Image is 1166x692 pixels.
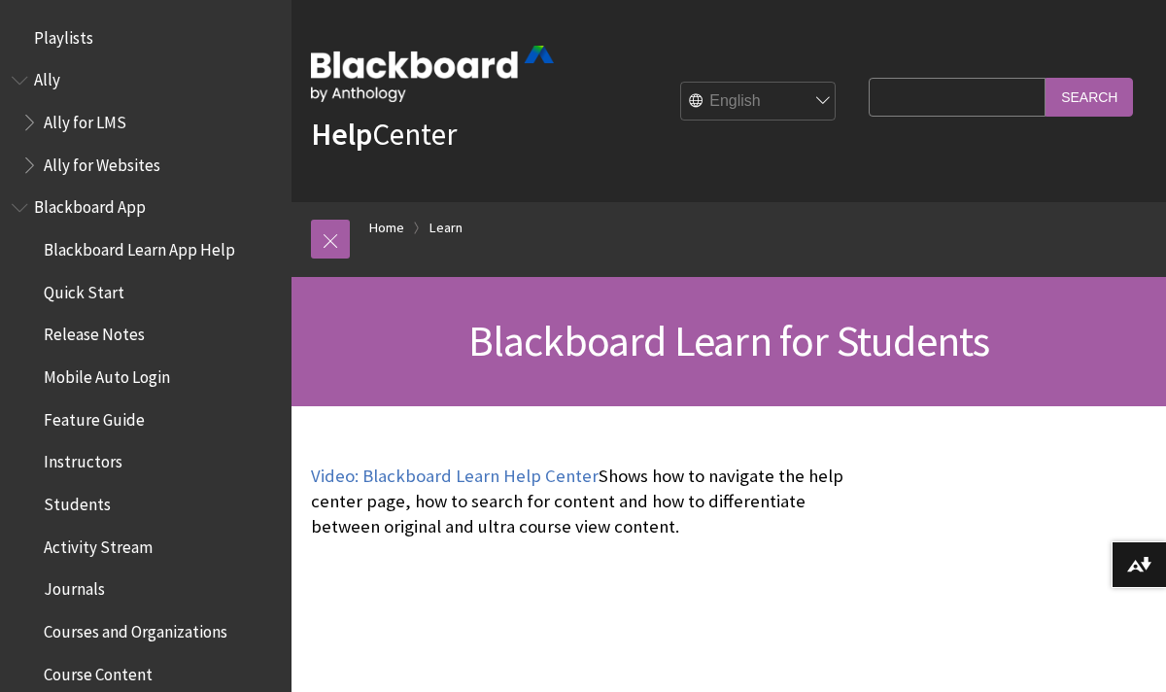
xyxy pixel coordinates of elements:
[44,658,153,684] span: Course Content
[44,615,227,641] span: Courses and Organizations
[468,314,990,367] span: Blackboard Learn for Students
[44,319,145,345] span: Release Notes
[12,64,280,182] nav: Book outline for Anthology Ally Help
[681,83,837,121] select: Site Language Selector
[44,106,126,132] span: Ally for LMS
[369,216,404,240] a: Home
[12,21,280,54] nav: Book outline for Playlists
[311,115,372,154] strong: Help
[44,149,160,175] span: Ally for Websites
[34,64,60,90] span: Ally
[44,488,111,514] span: Students
[44,573,105,600] span: Journals
[311,115,457,154] a: HelpCenter
[311,464,859,540] p: Shows how to navigate the help center page, how to search for content and how to differentiate be...
[44,403,145,430] span: Feature Guide
[34,191,146,218] span: Blackboard App
[34,21,93,48] span: Playlists
[44,531,153,557] span: Activity Stream
[311,465,599,488] a: Video: Blackboard Learn Help Center
[429,216,463,240] a: Learn
[44,233,235,259] span: Blackboard Learn App Help
[44,446,122,472] span: Instructors
[311,46,554,102] img: Blackboard by Anthology
[44,276,124,302] span: Quick Start
[44,361,170,387] span: Mobile Auto Login
[1046,78,1133,116] input: Search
